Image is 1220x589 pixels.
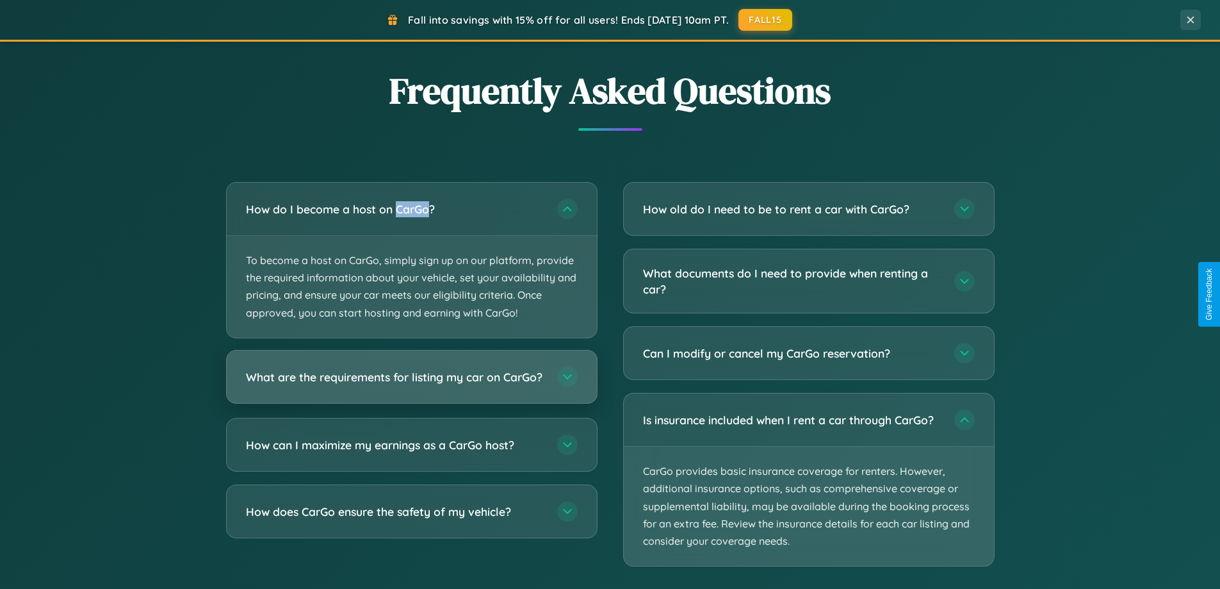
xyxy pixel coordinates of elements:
div: Give Feedback [1205,269,1214,320]
h3: What are the requirements for listing my car on CarGo? [246,369,544,385]
h3: How do I become a host on CarGo? [246,201,544,217]
h3: Can I modify or cancel my CarGo reservation? [643,345,941,361]
h3: Is insurance included when I rent a car through CarGo? [643,412,941,428]
h3: How old do I need to be to rent a car with CarGo? [643,201,941,217]
p: To become a host on CarGo, simply sign up on our platform, provide the required information about... [227,236,597,338]
button: FALL15 [738,9,792,31]
h2: Frequently Asked Questions [226,66,995,115]
h3: How can I maximize my earnings as a CarGo host? [246,436,544,452]
h3: What documents do I need to provide when renting a car? [643,265,941,297]
p: CarGo provides basic insurance coverage for renters. However, additional insurance options, such ... [624,447,994,566]
span: Fall into savings with 15% off for all users! Ends [DATE] 10am PT. [408,13,729,26]
h3: How does CarGo ensure the safety of my vehicle? [246,503,544,519]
